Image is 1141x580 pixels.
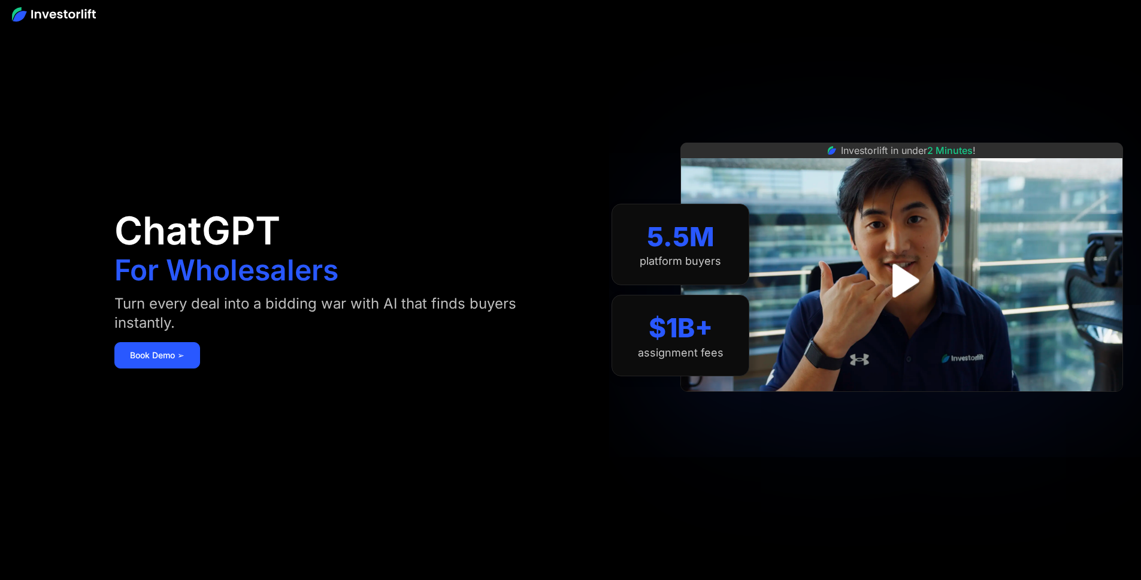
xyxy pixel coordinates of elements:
[114,294,546,333] div: Turn every deal into a bidding war with AI that finds buyers instantly.
[638,346,724,360] div: assignment fees
[812,398,992,412] iframe: Customer reviews powered by Trustpilot
[647,221,715,253] div: 5.5M
[649,312,713,344] div: $1B+
[640,255,721,268] div: platform buyers
[875,254,928,307] a: open lightbox
[114,342,200,368] a: Book Demo ➢
[927,144,973,156] span: 2 Minutes
[114,256,338,285] h1: For Wholesalers
[841,143,976,158] div: Investorlift in under !
[114,212,280,250] h1: ChatGPT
